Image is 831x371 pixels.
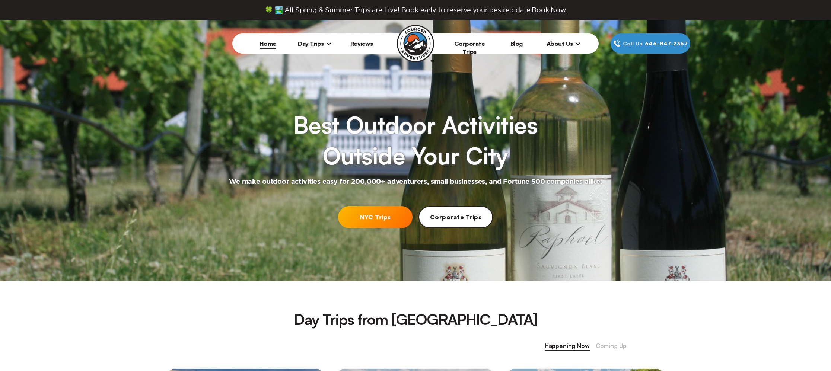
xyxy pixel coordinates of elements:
a: NYC Trips [338,206,413,228]
img: Sourced Adventures company logo [397,25,434,62]
a: Home [260,40,276,47]
a: Call Us646‍-847‍-2367 [611,33,690,54]
span: Happening Now [545,341,590,351]
a: Corporate Trips [418,206,493,228]
h1: Best Outdoor Activities Outside Your City [293,109,538,172]
span: Day Trips [298,40,331,47]
a: Corporate Trips [454,40,485,55]
a: Blog [510,40,523,47]
span: Coming Up [596,341,627,351]
a: Reviews [350,40,373,47]
span: Call Us [621,39,645,48]
span: About Us [547,40,580,47]
h2: We make outdoor activities easy for 200,000+ adventurers, small businesses, and Fortune 500 compa... [229,177,602,186]
span: Book Now [532,6,566,13]
span: 646‍-847‍-2367 [645,39,688,48]
span: 🍀 🏞️ All Spring & Summer Trips are Live! Book early to reserve your desired date. [265,6,566,14]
